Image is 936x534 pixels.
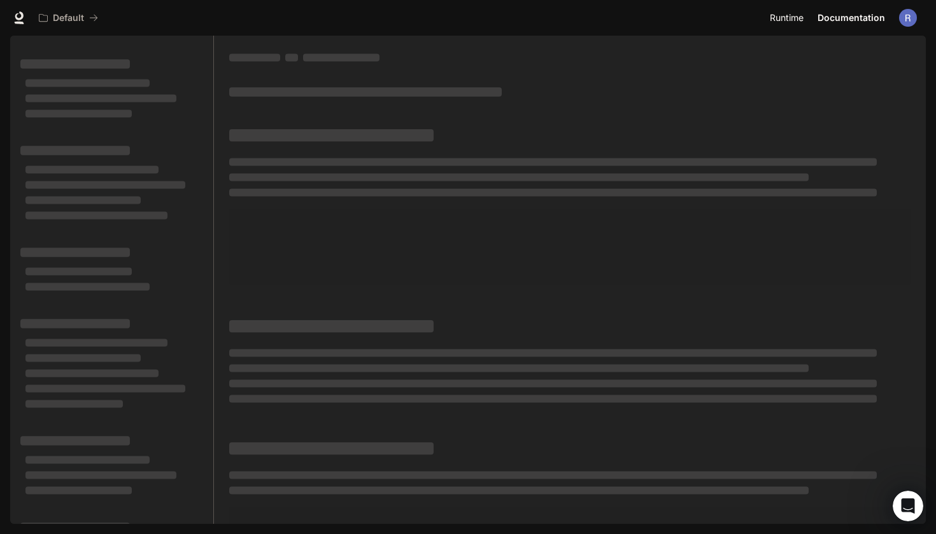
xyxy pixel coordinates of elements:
[895,5,921,31] button: User avatar
[33,5,104,31] button: All workspaces
[53,13,84,24] p: Default
[818,10,885,26] span: Documentation
[765,5,811,31] a: Runtime
[893,491,923,521] iframe: Intercom live chat
[899,9,917,27] img: User avatar
[770,10,804,26] span: Runtime
[812,5,890,31] a: Documentation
